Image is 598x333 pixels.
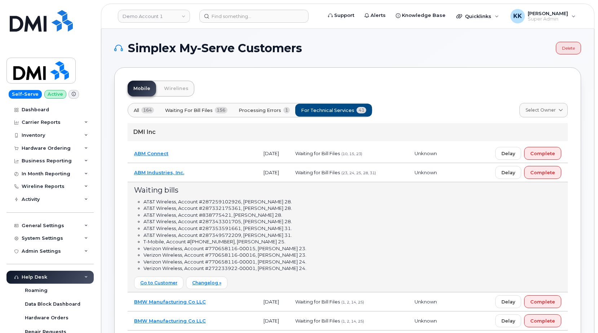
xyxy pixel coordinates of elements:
[295,150,340,156] span: Waiting for Bill Files
[134,107,139,114] span: All
[526,107,556,113] span: Select Owner
[295,318,340,324] span: Waiting for Bill Files
[341,319,364,324] span: (1, 2, 14, 25)
[143,218,561,225] li: AT&T Wireless, Account #287343301705, [PERSON_NAME] 28.
[257,311,289,330] td: [DATE]
[143,212,561,219] li: AT&T Wireless, Account #838775421, [PERSON_NAME] 28.
[215,107,227,113] span: 156
[283,107,290,113] span: 1
[341,300,364,305] span: (1, 2, 14, 25)
[257,163,289,182] td: [DATE]
[143,258,561,265] li: Verizon Wireless, Account #770658116-00001, [PERSON_NAME] 24.
[143,225,561,232] li: AT&T Wireless, Account #287353591661, [PERSON_NAME] 31.
[295,299,340,305] span: Waiting for Bill Files
[143,245,561,252] li: Verizon Wireless, Account #770658116-00015, [PERSON_NAME] 23.
[501,298,515,305] span: Delay
[415,170,437,175] span: Unknown
[519,103,568,117] a: Select Owner
[530,169,555,176] span: Complete
[495,147,521,160] button: Delay
[134,150,168,156] a: ABM Connect
[128,81,156,96] a: Mobile
[165,107,213,114] span: Waiting for Bill Files
[501,318,515,324] span: Delay
[524,166,561,179] button: Complete
[341,152,362,156] span: (10, 15, 23)
[295,170,340,175] span: Waiting for Bill Files
[143,238,561,245] li: T-Mobile, Account #[PHONE_NUMBER], [PERSON_NAME] 25.
[134,185,561,195] div: Waiting bills
[134,276,183,289] a: Go to Customer
[524,295,561,308] button: Complete
[143,252,561,258] li: Verizon Wireless, Account #770658116-00016, [PERSON_NAME] 23.
[530,150,555,157] span: Complete
[495,295,521,308] button: Delay
[141,107,154,113] span: 164
[257,144,289,163] td: [DATE]
[128,43,302,54] span: Simplex My-Serve Customers
[530,318,555,324] span: Complete
[239,107,281,114] span: Processing Errors
[134,299,206,305] a: BMW Manufacturing Co LLC
[501,169,515,176] span: Delay
[524,314,561,327] button: Complete
[186,276,227,289] a: Changelog »
[143,232,561,239] li: AT&T Wireless, Account #287349572209, [PERSON_NAME] 31.
[415,318,437,324] span: Unknown
[158,81,194,96] a: Wirelines
[143,265,561,272] li: Verizon Wireless, Account #272233922-00001, [PERSON_NAME] 24.
[415,150,437,156] span: Unknown
[501,150,515,157] span: Delay
[257,292,289,311] td: [DATE]
[495,166,521,179] button: Delay
[524,147,561,160] button: Complete
[495,314,521,327] button: Delay
[341,171,376,175] span: (23, 24, 25, 28, 31)
[143,205,561,212] li: AT&T Wireless, Account #287332175361, [PERSON_NAME] 28.
[128,123,568,141] div: DMI Inc
[134,318,206,324] a: BMW Manufacturing Co LLC
[530,298,555,305] span: Complete
[556,42,581,54] a: Delete
[134,170,184,175] a: ABM Industries, Inc.
[143,198,561,205] li: AT&T Wireless, Account #287259102926, [PERSON_NAME] 28.
[415,299,437,305] span: Unknown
